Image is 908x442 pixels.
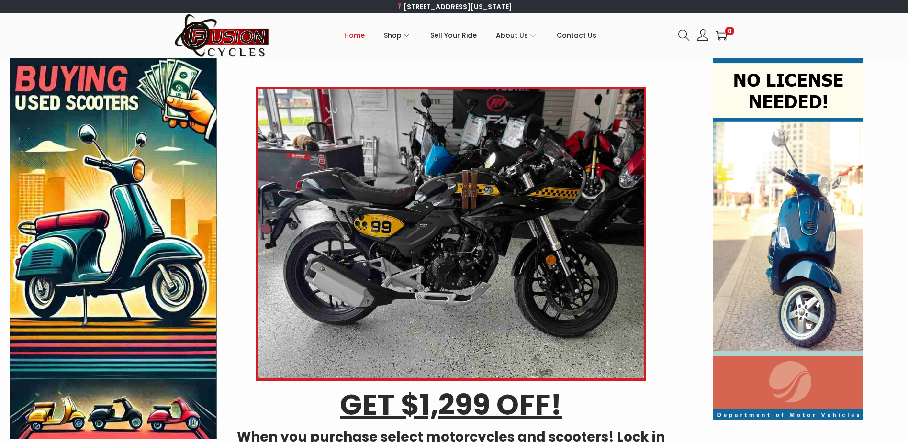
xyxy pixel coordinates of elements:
[344,14,365,57] a: Home
[340,385,562,425] u: GET $1,299 OFF!
[430,14,477,57] a: Sell Your Ride
[174,13,270,58] img: Woostify retina logo
[557,23,596,47] span: Contact Us
[270,14,671,57] nav: Primary navigation
[384,23,402,47] span: Shop
[496,23,528,47] span: About Us
[344,23,365,47] span: Home
[396,3,403,10] img: 📍
[384,14,411,57] a: Shop
[557,14,596,57] a: Contact Us
[430,23,477,47] span: Sell Your Ride
[396,2,512,11] a: [STREET_ADDRESS][US_STATE]
[716,30,727,41] a: 0
[496,14,538,57] a: About Us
